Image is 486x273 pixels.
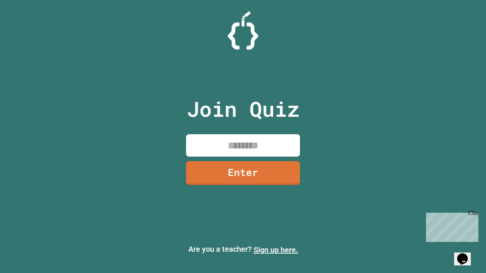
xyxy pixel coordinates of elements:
div: Chat with us now!Close [3,3,52,48]
iframe: chat widget [423,210,478,242]
img: Logo.svg [228,11,258,50]
p: Are you a teacher? [6,243,480,256]
a: Enter [186,161,300,185]
iframe: chat widget [454,243,478,265]
a: Sign up here. [254,245,298,254]
p: Join Quiz [187,93,300,125]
